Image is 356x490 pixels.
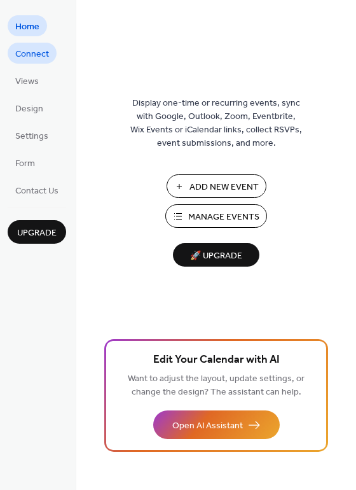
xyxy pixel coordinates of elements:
button: 🚀 Upgrade [173,243,259,267]
span: 🚀 Upgrade [181,248,252,265]
span: Edit Your Calendar with AI [153,351,280,369]
a: Connect [8,43,57,64]
button: Manage Events [165,204,267,228]
a: Settings [8,125,56,146]
span: Add New Event [189,181,259,194]
button: Upgrade [8,220,66,244]
button: Open AI Assistant [153,410,280,439]
button: Add New Event [167,174,266,198]
span: Display one-time or recurring events, sync with Google, Outlook, Zoom, Eventbrite, Wix Events or ... [130,97,302,150]
a: Form [8,152,43,173]
span: Contact Us [15,185,58,198]
span: Design [15,102,43,116]
a: Home [8,15,47,36]
span: Upgrade [17,227,57,240]
span: Want to adjust the layout, update settings, or change the design? The assistant can help. [128,370,305,401]
span: Settings [15,130,48,143]
a: Contact Us [8,179,66,200]
span: Connect [15,48,49,61]
span: Views [15,75,39,88]
span: Open AI Assistant [172,419,243,433]
a: Views [8,70,46,91]
span: Home [15,20,39,34]
a: Design [8,97,51,118]
span: Form [15,157,35,171]
span: Manage Events [188,211,259,224]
